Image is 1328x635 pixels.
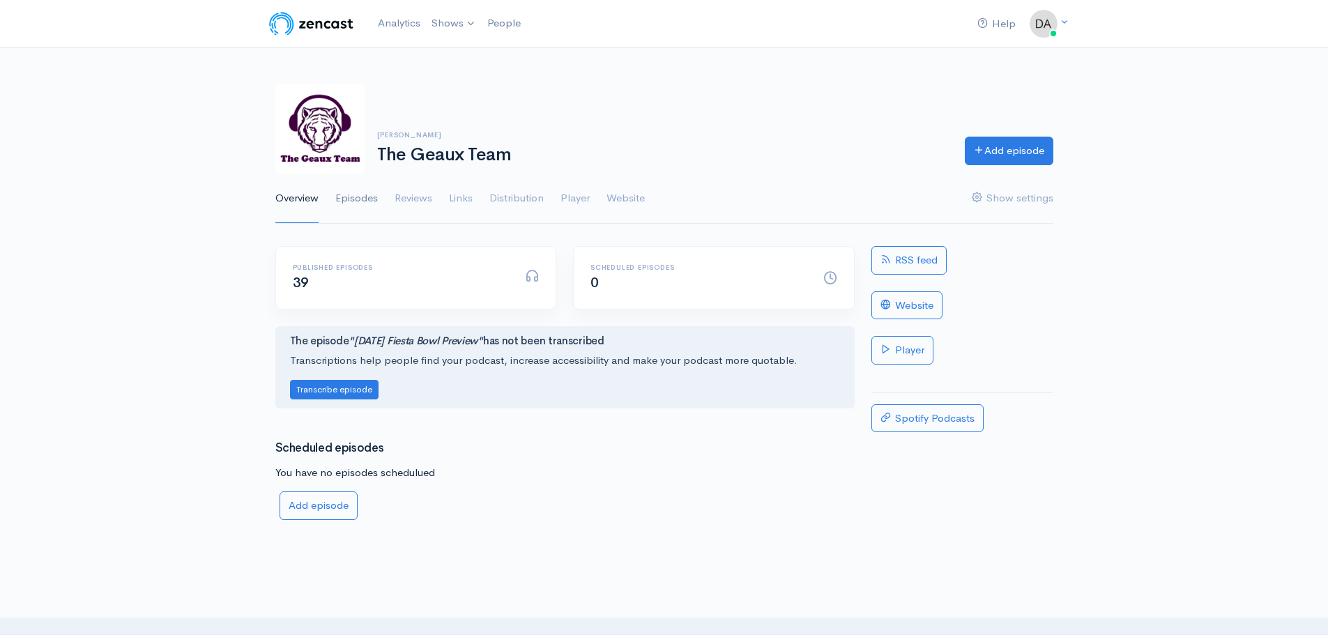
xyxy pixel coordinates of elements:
[606,174,645,224] a: Website
[871,246,947,275] a: RSS feed
[293,274,309,291] span: 39
[275,174,319,224] a: Overview
[590,274,599,291] span: 0
[267,10,356,38] img: ZenCast Logo
[395,174,432,224] a: Reviews
[1030,10,1058,38] img: ...
[871,404,984,433] a: Spotify Podcasts
[489,174,544,224] a: Distribution
[372,8,426,38] a: Analytics
[482,8,526,38] a: People
[377,131,948,139] h6: [PERSON_NAME]
[965,137,1053,165] a: Add episode
[972,9,1021,39] a: Help
[290,380,379,400] button: Transcribe episode
[449,174,473,224] a: Links
[972,174,1053,224] a: Show settings
[590,263,807,271] h6: Scheduled episodes
[335,174,378,224] a: Episodes
[426,8,482,39] a: Shows
[349,334,483,347] i: "[DATE] Fiesta Bowl Preview"
[290,335,840,347] h4: The episode has not been transcribed
[871,336,933,365] a: Player
[280,491,358,520] a: Add episode
[290,382,379,395] a: Transcribe episode
[871,291,942,320] a: Website
[275,442,855,455] h3: Scheduled episodes
[275,465,855,481] p: You have no episodes schedulued
[377,145,948,165] h1: The Geaux Team
[560,174,590,224] a: Player
[290,353,840,369] p: Transcriptions help people find your podcast, increase accessibility and make your podcast more q...
[293,263,509,271] h6: Published episodes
